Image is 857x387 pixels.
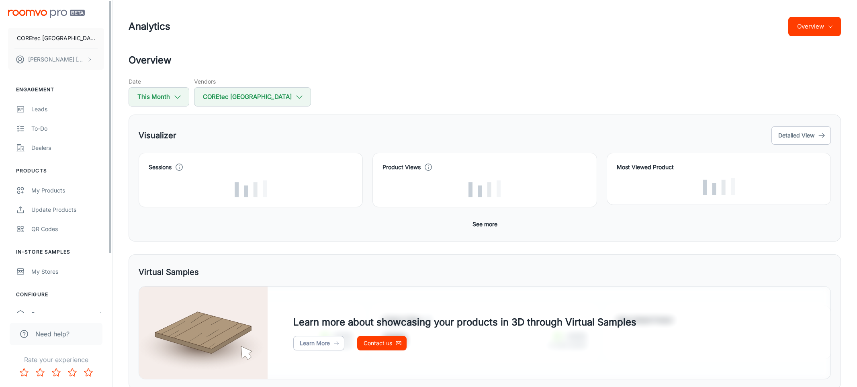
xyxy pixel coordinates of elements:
[31,205,104,214] div: Update Products
[703,178,735,195] img: Loading
[31,105,104,114] div: Leads
[80,364,96,381] button: Rate 5 star
[129,87,189,106] button: This Month
[293,336,344,350] a: Learn More
[31,267,104,276] div: My Stores
[129,19,170,34] h1: Analytics
[17,34,95,43] p: COREtec [GEOGRAPHIC_DATA]
[139,129,176,141] h5: Visualizer
[31,124,104,133] div: To-do
[8,49,104,70] button: [PERSON_NAME] [PERSON_NAME]
[139,266,199,278] h5: Virtual Samples
[129,53,841,68] h2: Overview
[293,315,636,330] h4: Learn more about showcasing your products in 3D through Virtual Samples
[788,17,841,36] button: Overview
[617,163,821,172] h4: Most Viewed Product
[149,163,172,172] h4: Sessions
[31,143,104,152] div: Dealers
[129,77,189,86] h5: Date
[8,28,104,49] button: COREtec [GEOGRAPHIC_DATA]
[382,163,421,172] h4: Product Views
[31,225,104,233] div: QR Codes
[194,77,311,86] h5: Vendors
[16,364,32,381] button: Rate 1 star
[6,355,106,364] p: Rate your experience
[31,310,98,319] div: Rooms
[28,55,85,64] p: [PERSON_NAME] [PERSON_NAME]
[194,87,311,106] button: COREtec [GEOGRAPHIC_DATA]
[35,329,70,339] span: Need help?
[32,364,48,381] button: Rate 2 star
[771,126,831,145] button: Detailed View
[31,186,104,195] div: My Products
[8,10,85,18] img: Roomvo PRO Beta
[357,336,407,350] a: Contact us
[468,180,501,197] img: Loading
[469,217,501,231] button: See more
[235,180,267,197] img: Loading
[48,364,64,381] button: Rate 3 star
[64,364,80,381] button: Rate 4 star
